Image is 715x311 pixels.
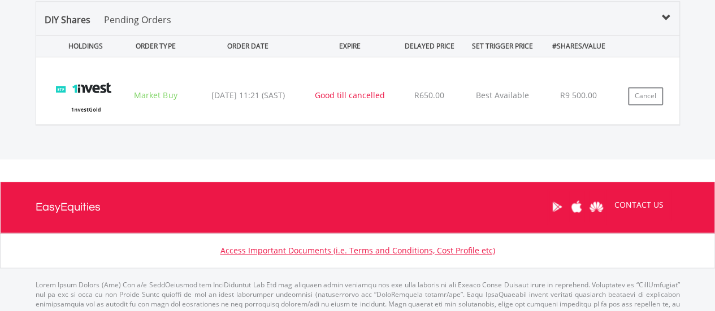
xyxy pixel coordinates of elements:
[628,87,663,105] button: Cancel
[560,90,597,100] span: R9 500.00
[547,189,567,224] a: Google Play
[308,90,392,101] div: Good till cancelled
[467,90,538,101] p: Best Available
[45,14,90,26] span: DIY Shares
[36,182,101,233] a: EasyEquities
[190,36,306,56] div: ORDER DATE
[467,36,538,56] div: SET TRIGGER PRICE
[587,189,606,224] a: Huawei
[50,71,122,121] img: EQU.ZA.ETFGLD.png
[220,245,495,256] a: Access Important Documents (i.e. Terms and Conditions, Cost Profile etc)
[540,36,617,56] div: #SHARES/VALUE
[394,36,465,56] div: DELAYED PRICE
[44,36,122,56] div: HOLDINGS
[414,90,444,100] span: R650.00
[308,36,392,56] div: EXPIRE
[606,189,671,221] a: CONTACT US
[124,90,188,101] div: Market Buy
[190,90,306,101] div: [DATE] 11:21 (SAST)
[124,36,188,56] div: ORDER TYPE
[567,189,587,224] a: Apple
[104,13,171,27] p: Pending Orders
